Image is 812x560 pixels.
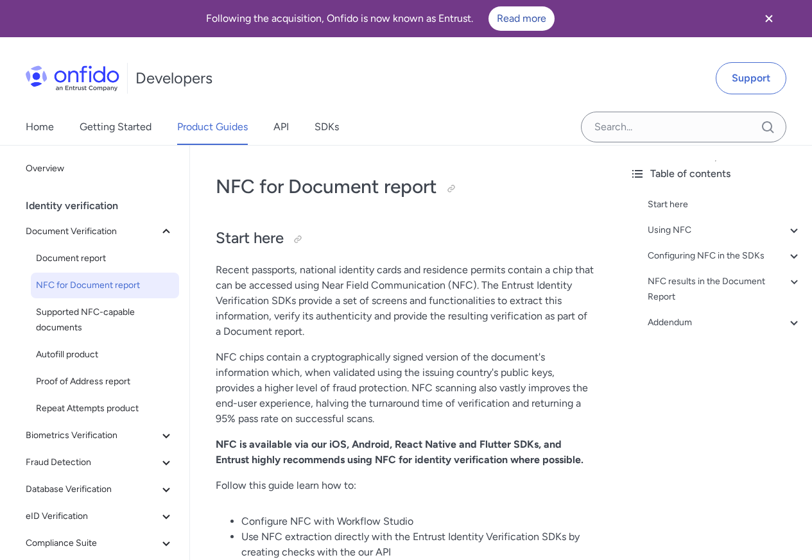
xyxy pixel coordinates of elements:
[36,251,174,266] span: Document report
[177,109,248,145] a: Product Guides
[241,529,594,560] li: Use NFC extraction directly with the Entrust Identity Verification SDKs by creating checks with t...
[26,536,159,551] span: Compliance Suite
[315,109,339,145] a: SDKs
[21,450,179,475] button: Fraud Detection
[26,455,159,470] span: Fraud Detection
[716,62,786,94] a: Support
[36,305,174,335] span: Supported NFC-capable documents
[21,423,179,448] button: Biometrics Verification
[21,504,179,529] button: eID Verification
[630,166,802,182] div: Table of contents
[216,478,594,493] p: Follow this guide learn how to:
[31,342,179,368] a: Autofill product
[648,315,802,330] a: Addendum
[648,223,802,238] a: Using NFC
[216,228,594,250] h2: Start here
[31,300,179,341] a: Supported NFC-capable documents
[216,350,594,427] p: NFC chips contain a cryptographically signed version of the document's information which, when va...
[31,246,179,271] a: Document report
[31,396,179,421] a: Repeat Attempts product
[26,161,174,176] span: Overview
[26,109,54,145] a: Home
[31,369,179,395] a: Proof of Address report
[581,112,786,142] input: Onfido search input field
[241,514,594,529] li: Configure NFC with Workflow Studio
[648,248,802,264] a: Configuring NFC in the SDKs
[26,482,159,497] span: Database Verification
[31,273,179,298] a: NFC for Document report
[26,193,184,219] div: Identity verification
[648,197,802,212] a: Start here
[26,509,159,524] span: eID Verification
[26,224,159,239] span: Document Verification
[488,6,555,31] a: Read more
[135,68,212,89] h1: Developers
[15,6,745,31] div: Following the acquisition, Onfido is now known as Entrust.
[273,109,289,145] a: API
[36,374,174,389] span: Proof of Address report
[36,278,174,293] span: NFC for Document report
[21,530,179,556] button: Compliance Suite
[761,11,777,26] svg: Close banner
[648,274,802,305] a: NFC results in the Document Report
[36,347,174,362] span: Autofill product
[36,401,174,416] span: Repeat Attempts product
[21,219,179,244] button: Document Verification
[216,262,594,339] p: Recent passports, national identity cards and residence permits contain a chip that can be access...
[216,174,594,199] h1: NFC for Document report
[26,428,159,443] span: Biometrics Verification
[745,3,793,35] button: Close banner
[216,438,583,466] strong: NFC is available via our iOS, Android, React Native and Flutter SDKs, and Entrust highly recommen...
[21,156,179,182] a: Overview
[80,109,151,145] a: Getting Started
[21,477,179,502] button: Database Verification
[26,65,119,91] img: Onfido Logo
